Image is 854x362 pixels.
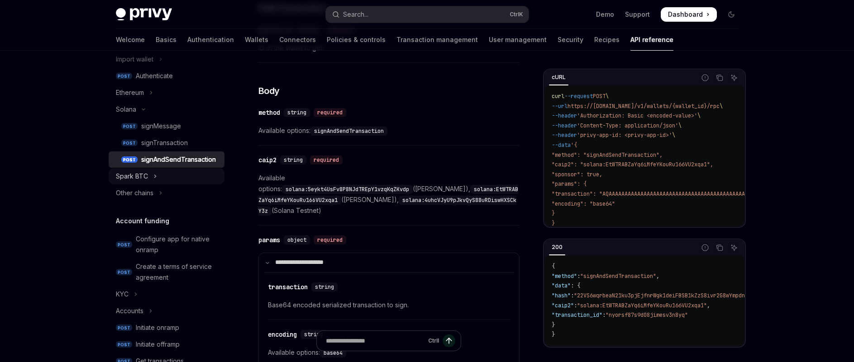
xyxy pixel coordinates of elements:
[606,311,688,319] span: "nyorsf87s9d08jimesv3n8yq"
[577,112,697,119] span: 'Authorization: Basic <encoded-value>'
[552,132,577,139] span: --header
[656,273,659,280] span: ,
[574,302,577,309] span: :
[258,125,520,136] span: Available options:
[156,29,177,51] a: Basics
[552,112,577,119] span: --header
[596,10,614,19] a: Demo
[549,72,568,83] div: cURL
[552,200,615,207] span: "encoding": "base64"
[258,155,277,165] div: caip2
[558,29,583,51] a: Security
[552,273,577,280] span: "method"
[568,103,720,110] span: https://[DOMAIN_NAME]/v1/wallets/{wallet_id}/rpc
[116,87,144,98] div: Ethereum
[116,171,148,182] div: Spark BTC
[287,109,306,116] span: string
[724,7,739,22] button: Toggle dark mode
[707,302,710,309] span: ,
[109,303,224,319] button: Toggle Accounts section
[720,103,723,110] span: \
[121,156,138,163] span: POST
[552,161,713,168] span: "caip2": "solana:EtWTRABZaYq6iMfeYKouRu166VU2xqa1",
[594,29,620,51] a: Recipes
[728,242,740,254] button: Ask AI
[396,29,478,51] a: Transaction management
[552,331,555,338] span: }
[552,141,571,149] span: --data
[109,259,224,286] a: POSTCreate a terms of service agreement
[564,93,593,100] span: --request
[552,180,587,188] span: "params": {
[443,334,455,347] button: Send message
[315,283,334,291] span: string
[109,135,224,151] a: POSTsignTransaction
[310,155,343,165] div: required
[121,123,138,130] span: POST
[109,151,224,168] a: POSTsignAndSendTransaction
[314,108,346,117] div: required
[310,127,387,136] code: signAndSendTransaction
[109,118,224,134] a: POSTsignMessage
[109,286,224,302] button: Toggle KYC section
[116,73,132,80] span: POST
[287,236,306,244] span: object
[672,132,675,139] span: \
[552,220,555,227] span: }
[661,7,717,22] a: Dashboard
[136,322,179,333] div: Initiate onramp
[606,93,609,100] span: \
[258,85,280,97] span: Body
[343,9,368,20] div: Search...
[116,306,143,316] div: Accounts
[141,137,188,148] div: signTransaction
[577,132,672,139] span: 'privy-app-id: <privy-app-id>'
[602,311,606,319] span: :
[552,122,577,129] span: --header
[549,242,565,253] div: 200
[116,188,153,198] div: Other chains
[593,93,606,100] span: POST
[109,168,224,184] button: Toggle Spark BTC section
[552,93,564,100] span: curl
[489,29,547,51] a: User management
[678,122,682,129] span: \
[116,269,132,276] span: POST
[552,282,571,289] span: "data"
[699,242,711,254] button: Report incorrect code
[116,104,136,115] div: Solana
[552,311,602,319] span: "transaction_id"
[136,339,180,350] div: Initiate offramp
[728,72,740,84] button: Ask AI
[258,173,520,216] span: Available options: ([PERSON_NAME]), ([PERSON_NAME]), (Solana Testnet)
[714,242,725,254] button: Copy the contents from the code block
[552,321,555,329] span: }
[552,210,555,217] span: }
[284,156,303,164] span: string
[510,11,523,18] span: Ctrl K
[326,331,425,351] input: Ask a question...
[109,336,224,353] a: POSTInitiate offramp
[258,108,280,117] div: method
[268,282,308,291] div: transaction
[109,185,224,201] button: Toggle Other chains section
[552,263,555,270] span: {
[116,241,132,248] span: POST
[116,8,172,21] img: dark logo
[109,320,224,336] a: POSTInitiate onramp
[109,85,224,101] button: Toggle Ethereum section
[121,140,138,146] span: POST
[552,292,571,299] span: "hash"
[116,29,145,51] a: Welcome
[116,289,129,300] div: KYC
[136,234,219,255] div: Configure app for native onramp
[571,141,577,149] span: '{
[552,302,574,309] span: "caip2"
[314,235,346,244] div: required
[577,122,678,129] span: 'Content-Type: application/json'
[258,235,280,244] div: params
[109,231,224,258] a: POSTConfigure app for native onramp
[580,273,656,280] span: "signAndSendTransaction"
[268,300,510,310] span: Base64 encoded serialized transaction to sign.
[116,216,169,226] h5: Account funding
